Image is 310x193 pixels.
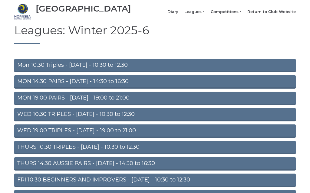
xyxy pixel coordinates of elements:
a: Mon 10.30 Triples - [DATE] - 10:30 to 12:30 [14,59,296,72]
a: FRI 10.30 BEGINNERS AND IMPROVERS - [DATE] - 10:30 to 12:30 [14,174,296,187]
a: MON 14.30 PAIRS - [DATE] - 14:30 to 16:30 [14,75,296,89]
a: THURS 14.30 AUSSIE PAIRS - [DATE] - 14:30 to 16:30 [14,157,296,171]
a: WED 19.00 TRIPLES - [DATE] - 19:00 to 21:00 [14,124,296,138]
a: Competitions [211,9,241,15]
h1: Leagues: Winter 2025-6 [14,24,296,44]
img: Hornsea Bowls Centre [14,3,31,20]
a: WED 10.30 TRIPLES - [DATE] - 10:30 to 12:30 [14,108,296,121]
a: THURS 10.30 TRIPLES - [DATE] - 10:30 to 12:30 [14,141,296,154]
a: Return to Club Website [247,9,296,15]
a: MON 19.00 PAIRS - [DATE] - 19:00 to 21:00 [14,92,296,105]
div: [GEOGRAPHIC_DATA] [36,4,131,13]
a: Diary [167,9,178,15]
a: Leagues [184,9,204,15]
